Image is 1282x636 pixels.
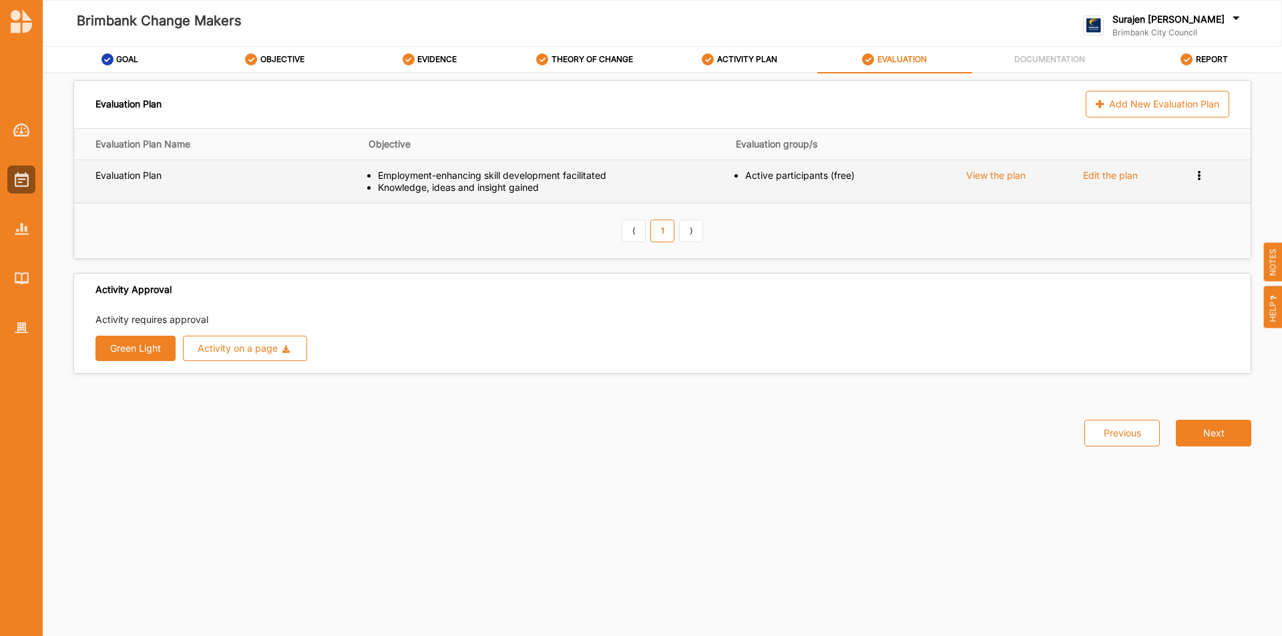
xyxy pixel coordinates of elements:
label: DOCUMENTATION [1014,54,1085,65]
label: Surajen [PERSON_NAME] [1112,13,1225,25]
img: Activities [15,172,29,187]
label: Brimbank City Council [1112,27,1243,38]
img: Reports [15,223,29,234]
a: 1 [650,220,674,242]
div: Add New Evaluation Plan [1086,91,1229,117]
a: Organisation [7,314,35,342]
img: Dashboard [13,123,30,137]
img: Library [15,272,29,284]
img: logo [1083,15,1104,36]
span: Activity Approval [95,284,172,296]
img: Organisation [15,322,29,334]
label: GOAL [116,54,138,65]
div: Edit the plan [1083,170,1138,182]
label: OBJECTIVE [260,54,304,65]
button: Green Light [95,336,176,361]
a: Next item [679,220,703,242]
div: Employment-enhancing skill development facilitated [378,170,727,182]
div: Activity on a page [198,344,278,353]
a: Dashboard [7,116,35,144]
div: Active participants (free) [745,170,947,182]
div: Knowledge, ideas and insight gained [378,182,727,194]
button: Next [1176,420,1251,446]
label: REPORT [1196,54,1228,65]
button: Previous [1084,420,1160,446]
div: Evaluation Plan Name [95,138,359,150]
label: EVIDENCE [417,54,457,65]
a: Previous item [622,220,646,242]
th: Evaluation group/s [736,128,956,160]
label: ACTIVITY PLAN [717,54,777,65]
p: Activity requires approval [95,313,1229,326]
label: Brimbank Change Makers [77,10,242,32]
a: Reports [7,215,35,243]
div: Evaluation Plan [95,91,162,117]
th: Objective [369,128,736,160]
a: Library [7,264,35,292]
label: THEORY OF CHANGE [552,54,633,65]
button: Activity on a page [183,336,308,361]
img: logo [11,9,32,33]
label: EVALUATION [877,54,927,65]
label: Evaluation Plan [95,170,162,182]
a: Activities [7,166,35,194]
div: View the plan [966,170,1026,182]
div: Pagination Navigation [620,220,706,242]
